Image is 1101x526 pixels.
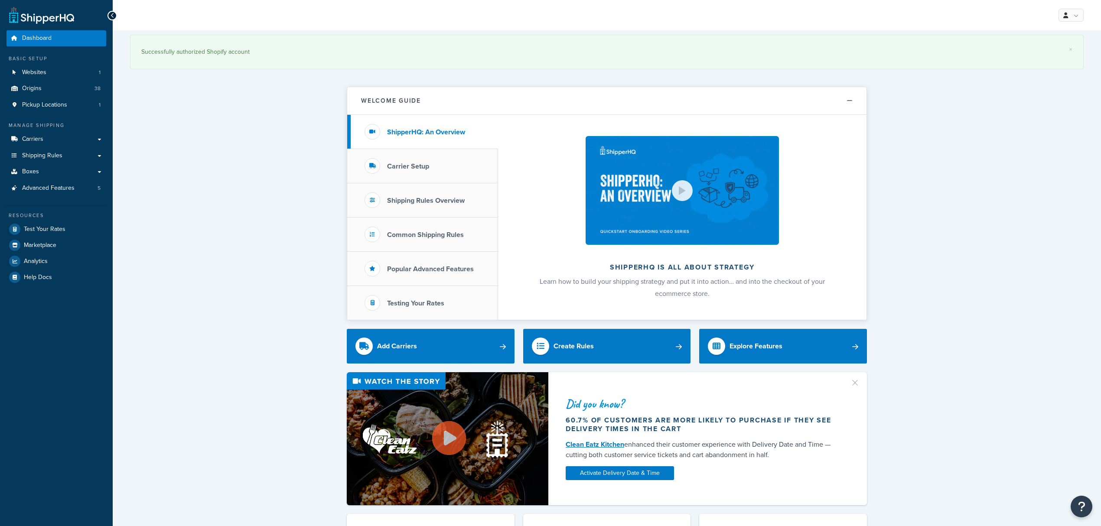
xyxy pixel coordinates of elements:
[523,329,691,364] a: Create Rules
[347,87,866,115] button: Welcome Guide
[7,148,106,164] a: Shipping Rules
[566,466,674,480] a: Activate Delivery Date & Time
[1071,496,1092,517] button: Open Resource Center
[7,221,106,237] a: Test Your Rates
[347,372,548,505] img: Video thumbnail
[387,197,465,205] h3: Shipping Rules Overview
[7,131,106,147] a: Carriers
[22,185,75,192] span: Advanced Features
[7,97,106,113] a: Pickup Locations1
[521,263,844,271] h2: ShipperHQ is all about strategy
[7,65,106,81] a: Websites1
[7,253,106,269] a: Analytics
[7,122,106,129] div: Manage Shipping
[347,329,515,364] a: Add Carriers
[566,416,840,433] div: 60.7% of customers are more likely to purchase if they see delivery times in the cart
[7,269,106,285] a: Help Docs
[699,329,867,364] a: Explore Features
[540,276,825,299] span: Learn how to build your shipping strategy and put it into action… and into the checkout of your e...
[141,46,1072,58] div: Successfully authorized Shopify account
[586,136,779,245] img: ShipperHQ is all about strategy
[99,69,101,76] span: 1
[377,340,417,352] div: Add Carriers
[7,180,106,196] a: Advanced Features5
[7,237,106,253] a: Marketplace
[98,185,101,192] span: 5
[566,398,840,410] div: Did you know?
[22,168,39,175] span: Boxes
[361,97,421,104] h2: Welcome Guide
[7,55,106,62] div: Basic Setup
[22,101,67,109] span: Pickup Locations
[7,81,106,97] li: Origins
[387,231,464,239] h3: Common Shipping Rules
[99,101,101,109] span: 1
[94,85,101,92] span: 38
[7,81,106,97] a: Origins38
[387,265,474,273] h3: Popular Advanced Features
[387,128,465,136] h3: ShipperHQ: An Overview
[24,242,56,249] span: Marketplace
[22,152,62,159] span: Shipping Rules
[387,299,444,307] h3: Testing Your Rates
[730,340,782,352] div: Explore Features
[7,164,106,180] a: Boxes
[22,35,52,42] span: Dashboard
[24,274,52,281] span: Help Docs
[7,212,106,219] div: Resources
[566,439,840,460] div: enhanced their customer experience with Delivery Date and Time — cutting both customer service ti...
[566,439,624,449] a: Clean Eatz Kitchen
[7,30,106,46] a: Dashboard
[7,97,106,113] li: Pickup Locations
[22,136,43,143] span: Carriers
[22,69,46,76] span: Websites
[387,162,429,170] h3: Carrier Setup
[22,85,42,92] span: Origins
[24,258,48,265] span: Analytics
[7,65,106,81] li: Websites
[24,226,65,233] span: Test Your Rates
[7,180,106,196] li: Advanced Features
[554,340,594,352] div: Create Rules
[1069,46,1072,53] a: ×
